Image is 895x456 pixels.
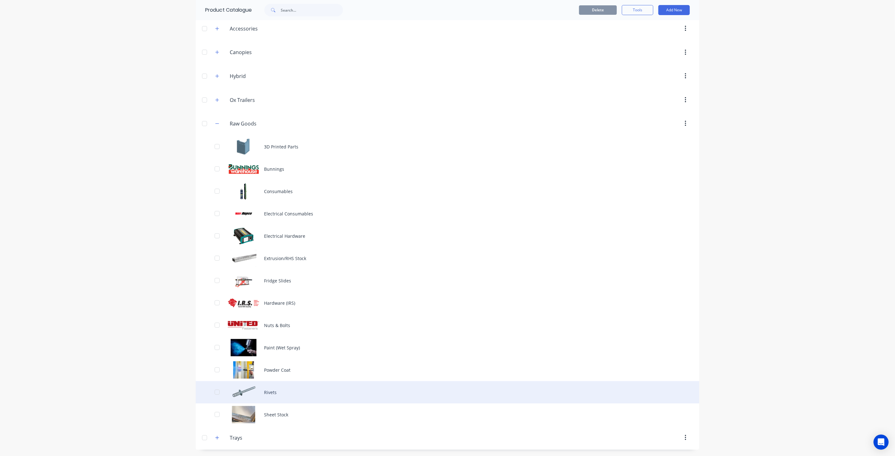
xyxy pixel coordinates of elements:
[230,434,304,442] input: Enter category name
[196,225,699,247] div: Electrical HardwareElectrical Hardware
[658,5,690,15] button: Add New
[196,180,699,203] div: ConsumablesConsumables
[196,136,699,158] div: 3D Printed Parts3D Printed Parts
[196,336,699,359] div: Paint (Wet Spray)Paint (Wet Spray)
[230,48,304,56] input: Enter category name
[874,435,889,450] div: Open Intercom Messenger
[196,381,699,403] div: RivetsRivets
[196,203,699,225] div: Electrical ConsumablesElectrical Consumables
[230,25,304,32] input: Enter category name
[196,270,699,292] div: Fridge SlidesFridge Slides
[196,292,699,314] div: Hardware (IRS)Hardware (IRS)
[196,403,699,426] div: Sheet StockSheet Stock
[622,5,653,15] button: Tools
[196,247,699,270] div: Extrusion/RHS StockExtrusion/RHS Stock
[196,359,699,381] div: Powder CoatPowder Coat
[196,314,699,336] div: Nuts & BoltsNuts & Bolts
[230,120,304,127] input: Enter category name
[230,96,304,104] input: Enter category name
[281,4,343,16] input: Search...
[230,72,304,80] input: Enter category name
[196,158,699,180] div: BunningsBunnings
[579,5,617,15] button: Delete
